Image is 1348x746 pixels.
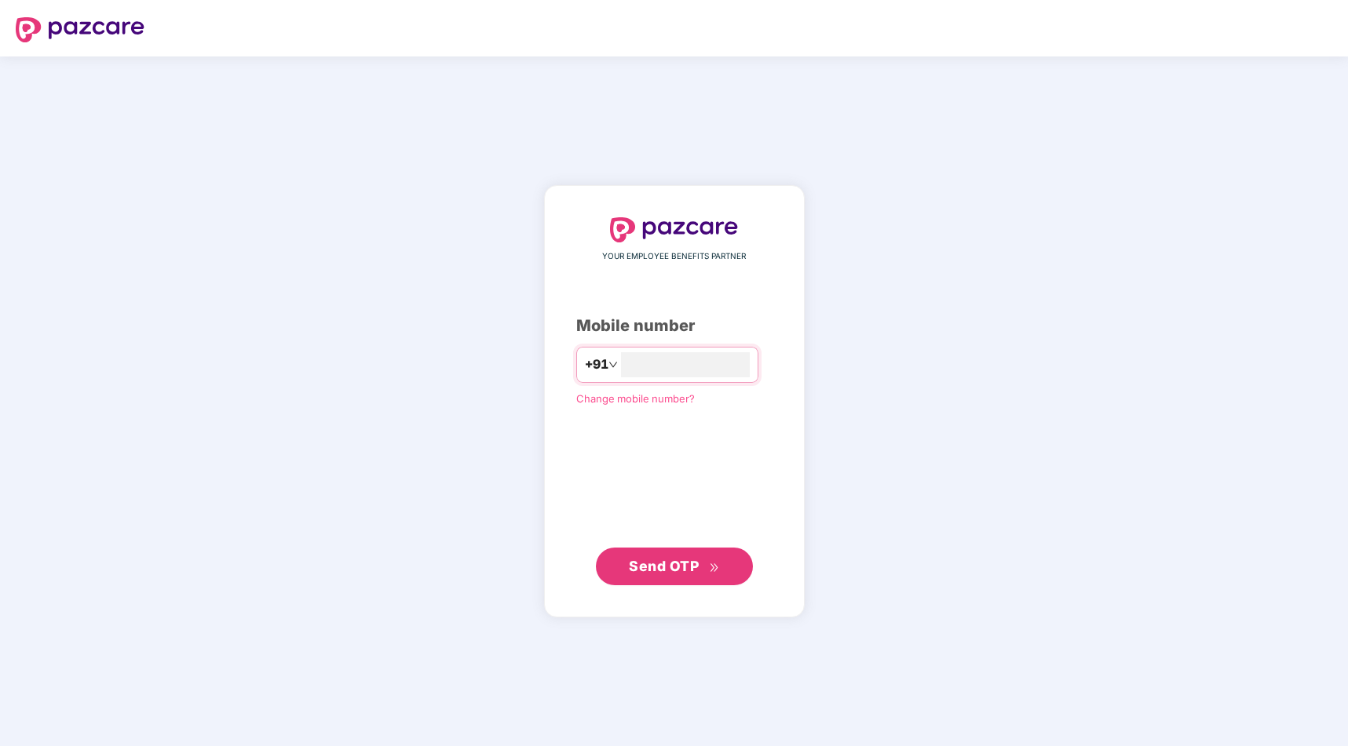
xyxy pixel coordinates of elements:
[709,562,719,573] span: double-right
[602,250,746,263] span: YOUR EMPLOYEE BENEFITS PARTNER
[610,217,739,242] img: logo
[596,548,753,585] button: Send OTPdouble-right
[576,314,773,338] div: Mobile number
[629,558,699,574] span: Send OTP
[608,360,618,369] span: down
[16,17,144,42] img: logo
[585,355,608,374] span: +91
[576,392,695,405] a: Change mobile number?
